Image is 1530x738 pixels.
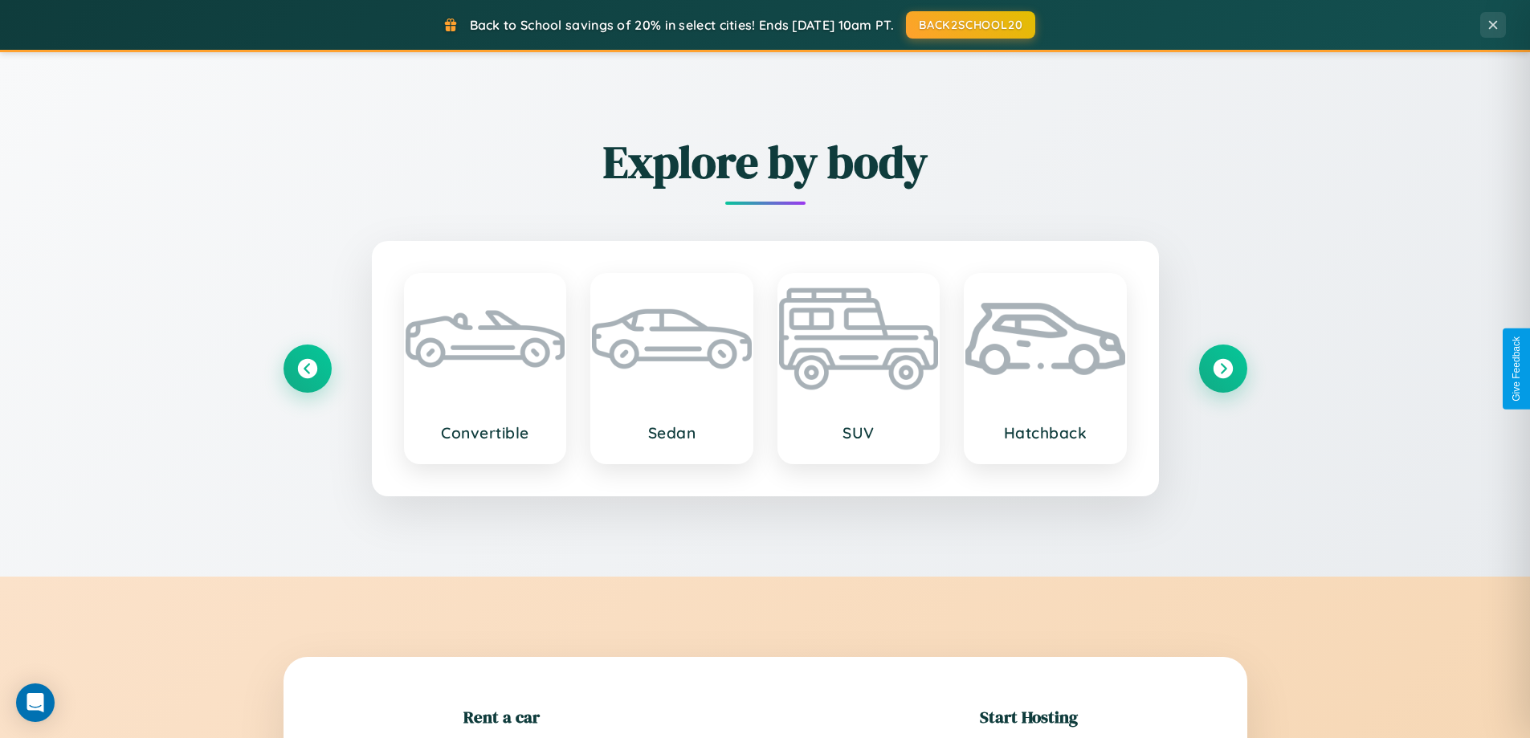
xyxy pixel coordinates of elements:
[795,423,923,442] h3: SUV
[16,683,55,722] div: Open Intercom Messenger
[906,11,1035,39] button: BACK2SCHOOL20
[284,131,1247,193] h2: Explore by body
[422,423,549,442] h3: Convertible
[470,17,894,33] span: Back to School savings of 20% in select cities! Ends [DATE] 10am PT.
[463,705,540,728] h2: Rent a car
[1511,336,1522,402] div: Give Feedback
[608,423,736,442] h3: Sedan
[981,423,1109,442] h3: Hatchback
[980,705,1078,728] h2: Start Hosting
